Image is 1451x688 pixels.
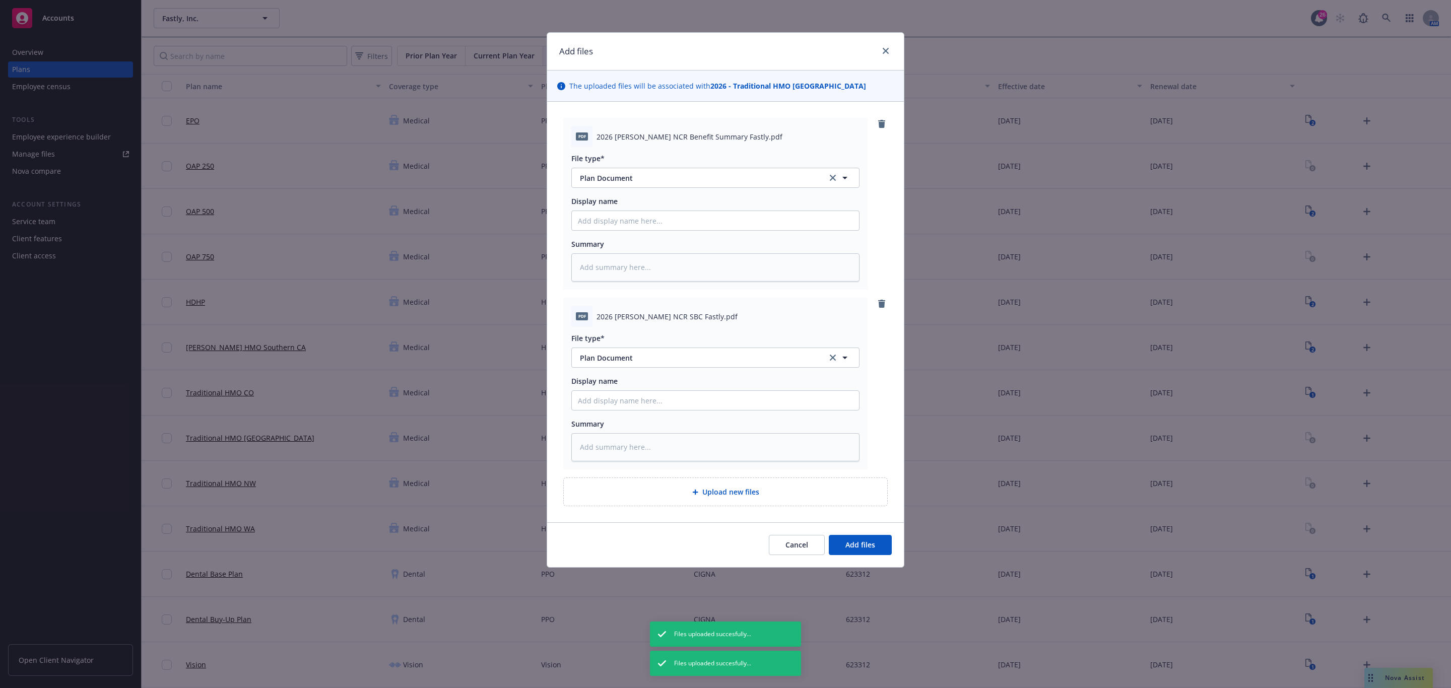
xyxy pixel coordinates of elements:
span: Plan Document [580,353,813,363]
strong: 2026 - Traditional HMO [GEOGRAPHIC_DATA] [710,81,866,91]
span: Summary [571,419,604,429]
span: pdf [576,132,588,140]
h1: Add files [559,45,593,58]
span: Display name [571,376,618,386]
span: Files uploaded succesfully... [674,630,751,639]
span: 2026 [PERSON_NAME] NCR Benefit Summary Fastly.pdf [597,131,782,142]
a: remove [876,298,888,310]
div: Upload new files [563,477,888,506]
input: Add display name here... [572,211,859,230]
button: Plan Documentclear selection [571,348,860,368]
span: 2026 [PERSON_NAME] NCR SBC Fastly.pdf [597,311,738,322]
button: Add files [829,535,892,555]
span: Add files [845,540,875,549]
span: Display name [571,196,618,206]
span: File type* [571,154,605,163]
span: File type* [571,333,605,343]
button: Cancel [769,535,825,555]
span: Summary [571,239,604,249]
input: Add display name here... [572,391,859,410]
span: Files uploaded succesfully... [674,659,751,668]
button: Plan Documentclear selection [571,168,860,188]
span: Cancel [785,540,808,549]
span: The uploaded files will be associated with [569,81,866,91]
a: clear selection [827,352,839,364]
span: pdf [576,312,588,320]
a: close [880,45,892,57]
a: clear selection [827,172,839,184]
a: remove [876,118,888,130]
span: Upload new files [702,487,759,497]
span: Plan Document [580,173,813,183]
